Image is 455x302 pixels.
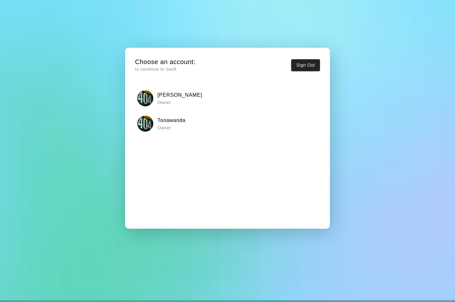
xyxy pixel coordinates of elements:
h5: Choose an account: [135,58,196,66]
h6: Tonawanda [157,116,186,125]
button: Clarence[PERSON_NAME] Owner [135,88,320,108]
button: Sign Out [291,59,320,71]
p: Owner [157,99,202,106]
img: Clarence [137,90,153,106]
h6: [PERSON_NAME] [157,91,202,99]
button: TonawandaTonawanda Owner [135,114,320,134]
p: Owner [157,125,186,131]
p: to continue to Swift [135,66,196,73]
img: Tonawanda [137,116,153,132]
